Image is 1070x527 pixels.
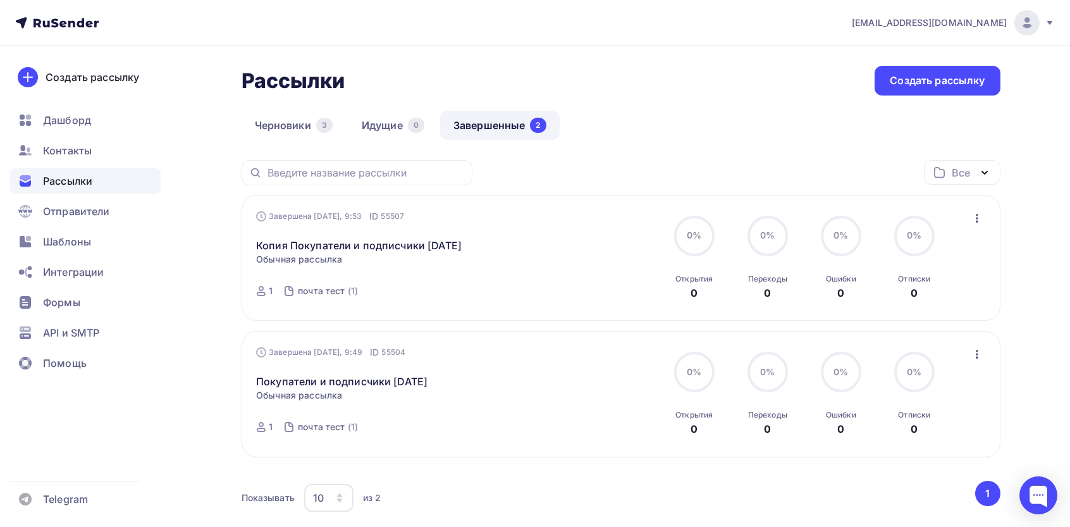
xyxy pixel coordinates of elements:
a: Контакты [10,138,161,163]
span: 0% [833,230,848,240]
span: Обычная рассылка [256,389,342,402]
span: Интеграции [43,264,104,280]
div: 10 [313,490,324,505]
span: ID [370,346,379,359]
a: [EMAIL_ADDRESS][DOMAIN_NAME] [852,10,1055,35]
span: API и SMTP [43,325,99,340]
div: Ошибки [826,410,856,420]
div: Показывать [242,492,295,504]
div: Создать рассылку [46,70,139,85]
div: 0 [837,285,844,301]
span: 0% [687,230,701,240]
span: Формы [43,295,80,310]
div: (1) [348,421,358,433]
a: Идущие0 [348,111,438,140]
span: 0% [687,366,701,377]
div: 3 [316,118,333,133]
a: Покупатели и подписчики [DATE] [256,374,427,389]
span: Рассылки [43,173,92,189]
span: 0% [833,366,848,377]
div: Завершена [DATE], 9:53 [256,210,404,223]
span: Отправители [43,204,110,219]
div: Завершена [DATE], 9:49 [256,346,405,359]
a: Копия Покупатели и подписчики [DATE] [256,238,462,253]
div: Переходы [748,410,787,420]
a: почта тест (1) [297,281,359,301]
span: Дашборд [43,113,91,128]
h2: Рассылки [242,68,345,94]
div: 0 [408,118,424,133]
div: 0 [837,421,844,437]
div: Ошибки [826,274,856,284]
div: почта тест [298,285,345,297]
div: 0 [691,421,698,437]
button: Все [924,160,1000,185]
a: Дашборд [10,108,161,133]
span: Шаблоны [43,234,91,249]
div: почта тест [298,421,345,433]
div: Переходы [748,274,787,284]
a: Черновики3 [242,111,346,140]
a: Формы [10,290,161,315]
div: 0 [764,285,771,301]
div: 1 [269,421,273,433]
span: ID [369,210,378,223]
div: (1) [348,285,358,297]
div: 2 [530,118,546,133]
div: 0 [911,421,918,437]
span: 0% [907,230,921,240]
span: 55507 [381,210,404,223]
span: 55504 [381,346,405,359]
div: 0 [911,285,918,301]
input: Введите название рассылки [267,166,465,180]
span: Обычная рассылка [256,253,342,266]
span: Помощь [43,356,87,371]
div: из 2 [363,492,381,504]
div: 0 [691,285,698,301]
div: Создать рассылку [890,73,985,88]
a: Завершенные2 [440,111,560,140]
div: 1 [269,285,273,297]
span: 0% [760,366,775,377]
button: 10 [304,483,354,512]
a: почта тест (1) [297,417,359,437]
div: 0 [764,421,771,437]
div: Отписки [898,274,930,284]
a: Рассылки [10,168,161,194]
a: Шаблоны [10,229,161,254]
div: Все [952,165,969,180]
div: Отписки [898,410,930,420]
div: Открытия [675,274,713,284]
span: [EMAIL_ADDRESS][DOMAIN_NAME] [852,16,1007,29]
span: 0% [760,230,775,240]
span: Telegram [43,492,88,507]
button: Go to page 1 [975,481,1000,506]
ul: Pagination [973,481,1000,506]
span: 0% [907,366,921,377]
span: Контакты [43,143,92,158]
a: Отправители [10,199,161,224]
div: Открытия [675,410,713,420]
